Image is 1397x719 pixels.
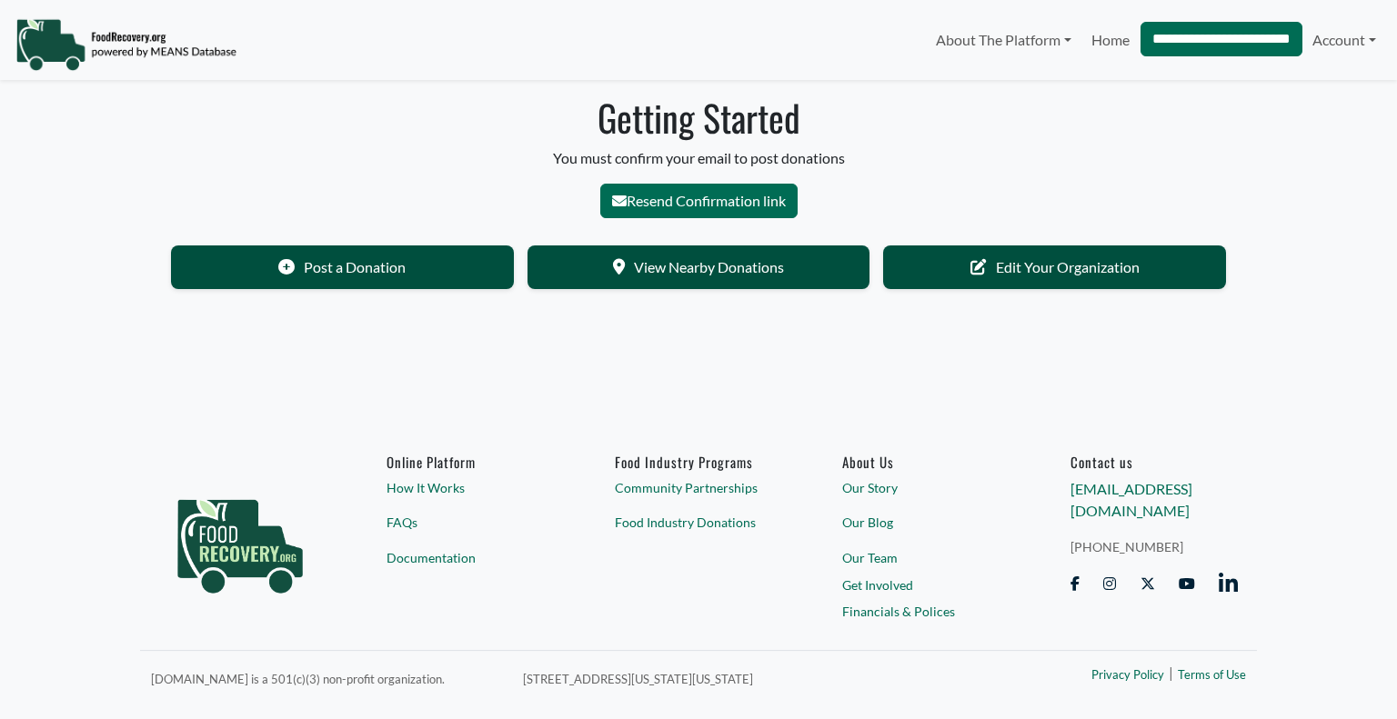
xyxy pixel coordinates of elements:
span: | [1169,663,1173,684]
a: [EMAIL_ADDRESS][DOMAIN_NAME] [1070,480,1192,519]
h6: Contact us [1070,454,1239,470]
p: You must confirm your email to post donations [109,147,1288,169]
a: Our Story [842,478,1010,497]
a: About Us [842,454,1010,470]
a: Our Blog [842,513,1010,532]
a: Food Industry Donations [615,513,783,532]
img: food_recovery_green_logo-76242d7a27de7ed26b67be613a865d9c9037ba317089b267e0515145e5e51427.png [158,454,322,626]
a: View Nearby Donations [528,245,870,289]
a: Community Partnerships [615,478,783,497]
h1: Getting Started [109,95,1288,139]
a: Privacy Policy [1091,667,1164,685]
h6: Online Platform [387,454,555,470]
a: Post a Donation [171,245,514,289]
p: [STREET_ADDRESS][US_STATE][US_STATE] [523,667,967,689]
a: Documentation [387,548,555,567]
a: Terms of Use [1178,667,1246,685]
p: [DOMAIN_NAME] is a 501(c)(3) non-profit organization. [151,667,502,689]
a: Financials & Polices [842,602,1010,621]
button: Resend Confirmation link [600,184,798,218]
h6: Food Industry Programs [615,454,783,470]
a: Edit Your Organization [883,245,1226,289]
a: About The Platform [926,22,1081,58]
a: Home [1081,22,1140,58]
a: How It Works [387,478,555,497]
a: Account [1302,22,1386,58]
a: Our Team [842,548,1010,567]
a: [PHONE_NUMBER] [1070,537,1239,556]
img: NavigationLogo_FoodRecovery-91c16205cd0af1ed486a0f1a7774a6544ea792ac00100771e7dd3ec7c0e58e41.png [15,17,236,72]
a: Get Involved [842,575,1010,594]
a: FAQs [387,513,555,532]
